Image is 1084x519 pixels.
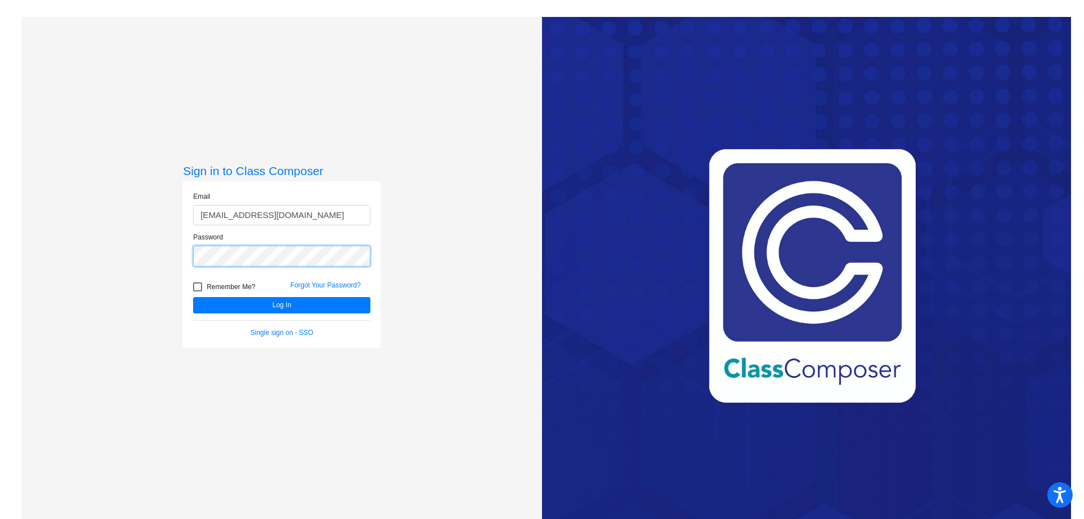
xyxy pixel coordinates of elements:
[207,280,255,294] span: Remember Me?
[251,329,313,337] a: Single sign on - SSO
[193,297,370,313] button: Log In
[290,281,361,289] a: Forgot Your Password?
[193,191,210,202] label: Email
[193,232,223,242] label: Password
[183,164,381,178] h3: Sign in to Class Composer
